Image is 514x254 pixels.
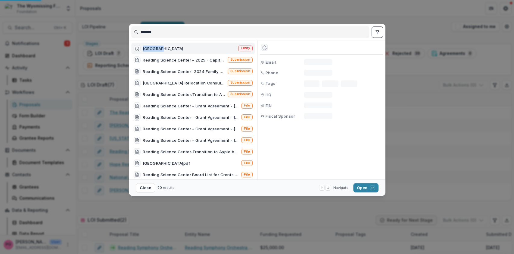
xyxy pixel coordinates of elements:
[265,59,276,65] span: Email
[265,80,275,86] span: Tags
[230,81,250,85] span: Submission
[333,185,348,190] span: Navigate
[244,115,250,119] span: File
[265,70,278,76] span: Phone
[136,183,155,192] button: Close
[265,102,272,108] span: EIN
[143,137,239,143] div: Reading Science Center - Grant Agreement - [DATE] - Signed - Signed.pdf
[230,69,250,73] span: Submission
[244,103,250,108] span: File
[143,114,239,120] div: Reading Science Center - Grant Agreement - [DATE] - Signed.pdf
[143,57,226,63] div: Reading Science Center - 2025 - Capital Application
[353,183,378,192] button: Open
[157,186,162,190] span: 20
[244,126,250,131] span: File
[143,126,239,132] div: Reading Science Center - Grant Agreement - [DATE].pdf
[241,46,250,50] span: Entity
[372,27,383,38] button: toggle filters
[143,172,239,178] div: Reading Science Center Board List for Grants (1).xlsx
[244,138,250,142] span: File
[143,103,239,109] div: Reading Science Center - Grant Agreement - [DATE].pdf
[244,172,250,176] span: File
[244,149,250,154] span: File
[265,113,295,119] span: Fiscal Sponsor
[143,46,183,52] div: [GEOGRAPHIC_DATA]
[143,149,239,155] div: Reading Science Center-Transition to Apple based electronics.pdf
[143,80,226,86] div: [GEOGRAPHIC_DATA] Relocation Consultant Services
[244,161,250,165] span: File
[230,92,250,96] span: Submission
[265,92,271,98] span: HQ
[163,186,174,190] span: results
[143,160,190,166] div: [GEOGRAPHIC_DATA]pdf
[143,91,226,97] div: Reading Science Center/Transition to Apple based electronics
[143,68,226,75] div: Reading Science Center- 2024 Family Grant (Family Grants Application)
[230,58,250,62] span: Submission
